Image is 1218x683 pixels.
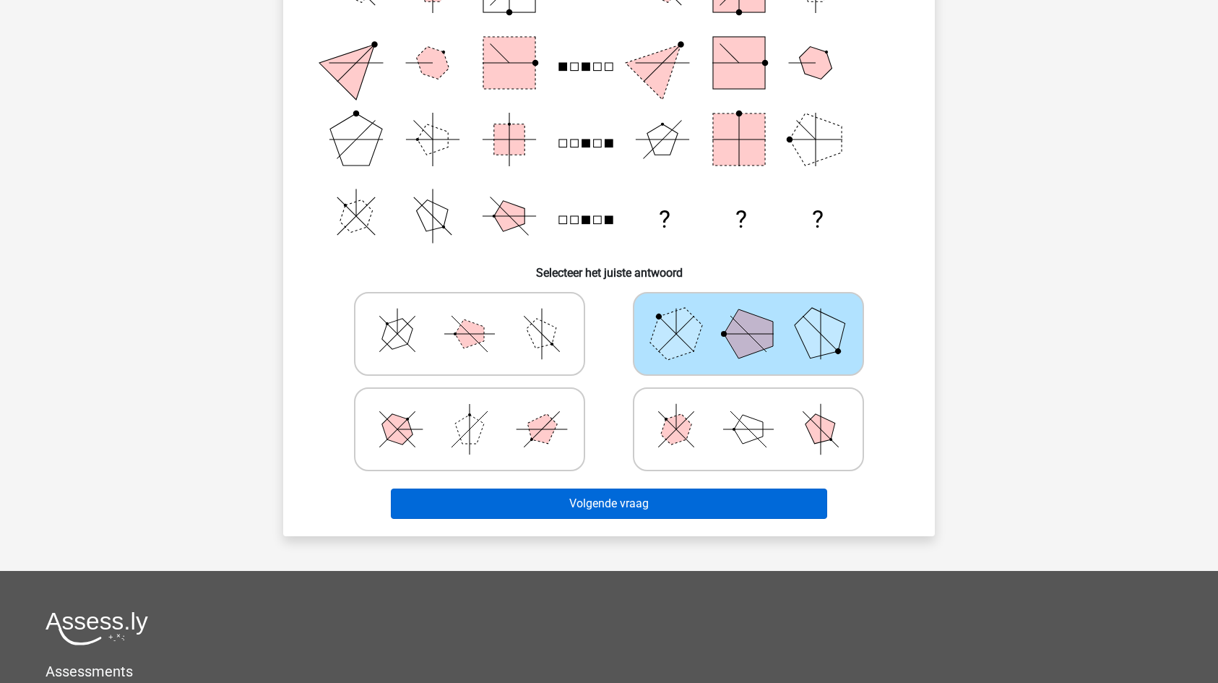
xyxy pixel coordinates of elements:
[659,205,670,233] text: ?
[46,663,1172,680] h5: Assessments
[306,254,912,280] h6: Selecteer het juiste antwoord
[391,489,828,519] button: Volgende vraag
[735,205,747,233] text: ?
[46,611,148,645] img: Assessly logo
[812,205,824,233] text: ?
